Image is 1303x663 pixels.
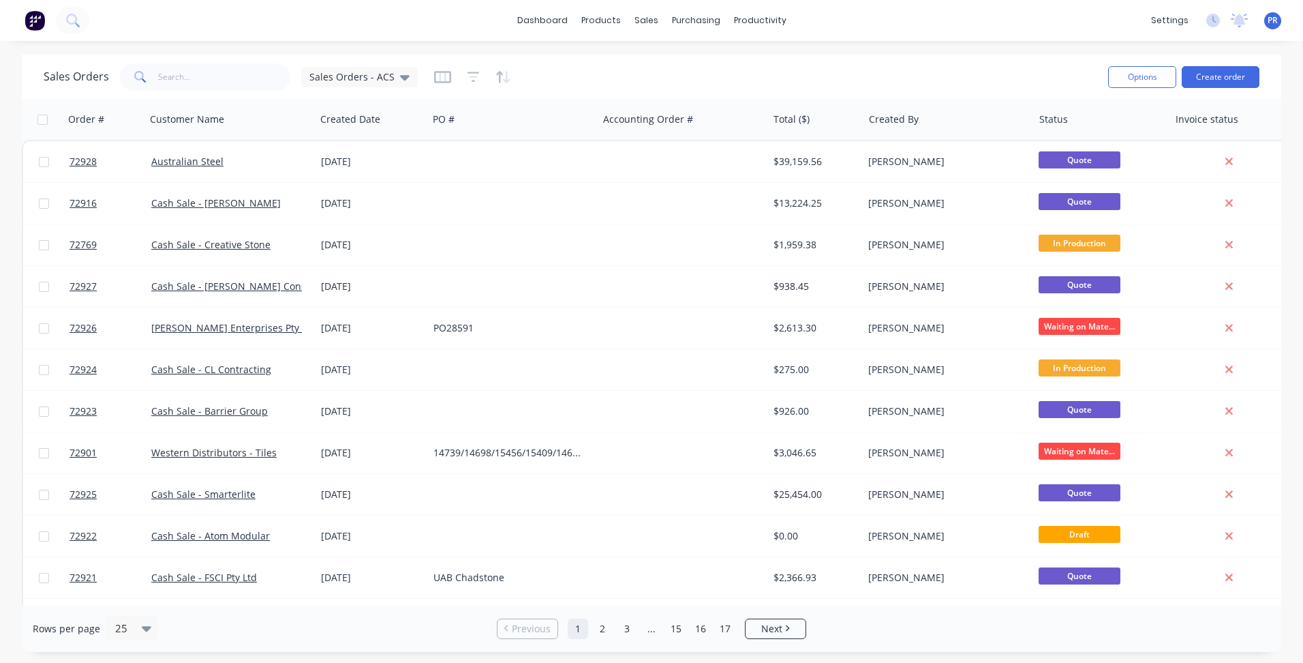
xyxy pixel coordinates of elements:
a: Page 2 [592,619,613,639]
span: Next [761,622,782,636]
div: Accounting Order # [603,113,693,126]
h1: Sales Orders [44,70,109,83]
span: 72926 [70,321,97,335]
span: PR [1268,14,1278,27]
a: 72922 [70,516,151,557]
div: [DATE] [321,196,423,210]
a: 72923 [70,391,151,432]
span: 72923 [70,404,97,418]
div: Status [1039,113,1068,126]
div: [DATE] [321,238,423,252]
span: 72927 [70,280,97,293]
a: Jump forward [641,619,662,639]
a: Western Distributors - Tiles [151,446,277,459]
a: 72916 [70,183,151,224]
a: Page 15 [666,619,686,639]
a: 72927 [70,266,151,307]
span: In Production [1039,359,1120,377]
div: $3,046.65 [773,446,853,460]
a: Cash Sale - Atom Modular [151,529,270,542]
div: Order # [68,113,104,126]
div: [PERSON_NAME] [868,488,1020,501]
a: Previous page [497,622,557,636]
div: [PERSON_NAME] [868,529,1020,543]
span: 72925 [70,488,97,501]
div: UAB Chadstone [433,571,585,585]
a: 72901 [70,432,151,473]
div: $1,959.38 [773,238,853,252]
a: Page 16 [690,619,711,639]
a: Cash Sale - Smarterlite [151,488,256,501]
input: Search... [158,63,291,91]
div: [PERSON_NAME] [868,321,1020,335]
a: Cash Sale - FSCI Pty Ltd [151,571,257,584]
span: Waiting on Mate... [1039,443,1120,460]
div: Created Date [320,113,380,126]
div: purchasing [665,10,727,31]
div: $0.00 [773,529,853,543]
span: In Production [1039,235,1120,252]
div: $39,159.56 [773,155,853,168]
ul: Pagination [491,619,812,639]
div: [PERSON_NAME] [868,196,1020,210]
div: settings [1144,10,1195,31]
span: Sales Orders - ACS [309,70,395,84]
a: Cash Sale - Creative Stone [151,238,271,251]
a: 72924 [70,349,151,390]
span: Quote [1039,276,1120,293]
div: 14739/14698/15456/15409/14628/15314/STOCK [433,446,585,460]
span: Quote [1039,401,1120,418]
a: Cash Sale - [PERSON_NAME] [151,196,281,209]
a: 72925 [70,474,151,515]
a: Page 1 is your current page [568,619,588,639]
div: $2,613.30 [773,321,853,335]
span: Previous [512,622,551,636]
a: Next page [746,622,806,636]
a: Cash Sale - Barrier Group [151,404,268,417]
span: Quote [1039,484,1120,501]
div: $938.45 [773,280,853,293]
div: $275.00 [773,363,853,377]
div: [PERSON_NAME] [868,363,1020,377]
span: Quote [1039,568,1120,585]
a: Page 17 [715,619,735,639]
div: Customer Name [150,113,224,126]
div: Total ($) [773,113,810,126]
a: 72920 [70,599,151,640]
span: Rows per page [33,622,100,636]
div: [PERSON_NAME] [868,155,1020,168]
div: $2,366.93 [773,571,853,585]
div: [DATE] [321,363,423,377]
div: $13,224.25 [773,196,853,210]
div: productivity [727,10,793,31]
span: 72916 [70,196,97,210]
div: [PERSON_NAME] [868,280,1020,293]
span: Waiting on Mate... [1039,318,1120,335]
div: [PERSON_NAME] [868,446,1020,460]
span: Quote [1039,193,1120,210]
div: [DATE] [321,571,423,585]
div: $926.00 [773,404,853,418]
a: 72921 [70,557,151,598]
div: [DATE] [321,488,423,501]
div: products [574,10,628,31]
span: Draft [1039,526,1120,543]
a: Australian Steel [151,155,224,168]
a: 72928 [70,141,151,182]
span: 72769 [70,238,97,252]
div: [DATE] [321,280,423,293]
div: sales [628,10,665,31]
a: Cash Sale - [PERSON_NAME] Constructions [151,280,347,293]
div: PO # [433,113,455,126]
span: 72921 [70,571,97,585]
div: Created By [869,113,919,126]
span: 72924 [70,363,97,377]
span: 72922 [70,529,97,543]
span: Quote [1039,151,1120,168]
a: dashboard [510,10,574,31]
div: [PERSON_NAME] [868,404,1020,418]
div: [DATE] [321,321,423,335]
button: Create order [1182,66,1259,88]
div: [PERSON_NAME] [868,238,1020,252]
div: [DATE] [321,155,423,168]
